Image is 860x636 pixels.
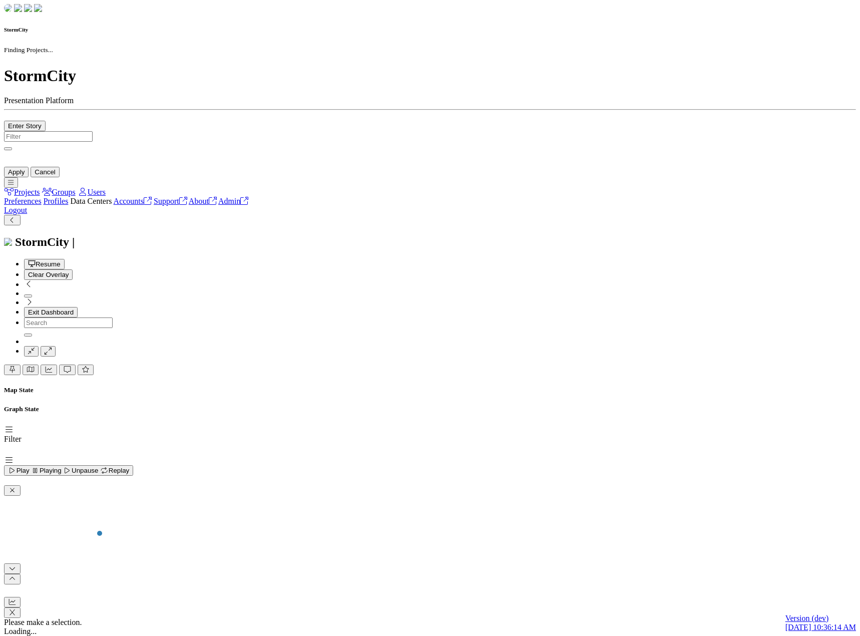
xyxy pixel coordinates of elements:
[4,618,856,627] div: Please make a selection.
[100,467,129,474] span: Replay
[4,67,856,85] h1: StormCity
[8,467,30,474] span: Play
[4,96,74,105] span: Presentation Platform
[24,346,39,357] button: Exit Fullscreen
[4,435,22,443] label: Filter
[785,623,856,631] span: [DATE] 10:36:14 AM
[78,188,106,196] a: Users
[4,4,12,12] img: chi-fish-down.png
[24,269,73,280] button: Clear Overlay
[31,167,60,177] button: Cancel
[24,289,856,298] li: Show navigator
[41,346,55,357] button: Enter Fullscreen
[4,197,42,205] a: Preferences
[154,197,187,205] a: Support
[218,197,248,205] a: Admin
[4,188,40,196] a: Projects
[24,4,32,12] img: chi-fish-up.png
[4,386,856,394] h5: Map State
[785,614,856,632] a: Version (dev) [DATE] 10:36:14 AM
[15,235,69,248] span: StormCity
[72,235,75,248] span: |
[114,197,152,205] a: Accounts
[4,238,12,246] img: chi-fish-icon.svg
[4,121,46,131] button: Enter Story
[63,467,98,474] span: Unpause
[4,627,856,636] div: Loading...
[4,405,856,413] h5: Graph State
[70,197,112,205] a: Data Centers
[4,131,93,142] input: Filter
[4,27,856,33] h6: StormCity
[4,46,53,54] small: Finding Projects...
[24,307,78,317] button: Exit Dashboard
[42,188,76,196] a: Groups
[24,317,113,328] input: Search
[4,465,133,476] button: Play Playing Unpause Replay
[189,197,217,205] a: About
[31,467,61,474] span: Playing
[24,259,65,269] button: Resume
[14,4,22,12] img: chi-fish-down.png
[34,4,42,12] img: chi-fish-blink.png
[4,206,27,214] a: Logout
[4,167,29,177] button: Apply
[44,197,69,205] a: Profiles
